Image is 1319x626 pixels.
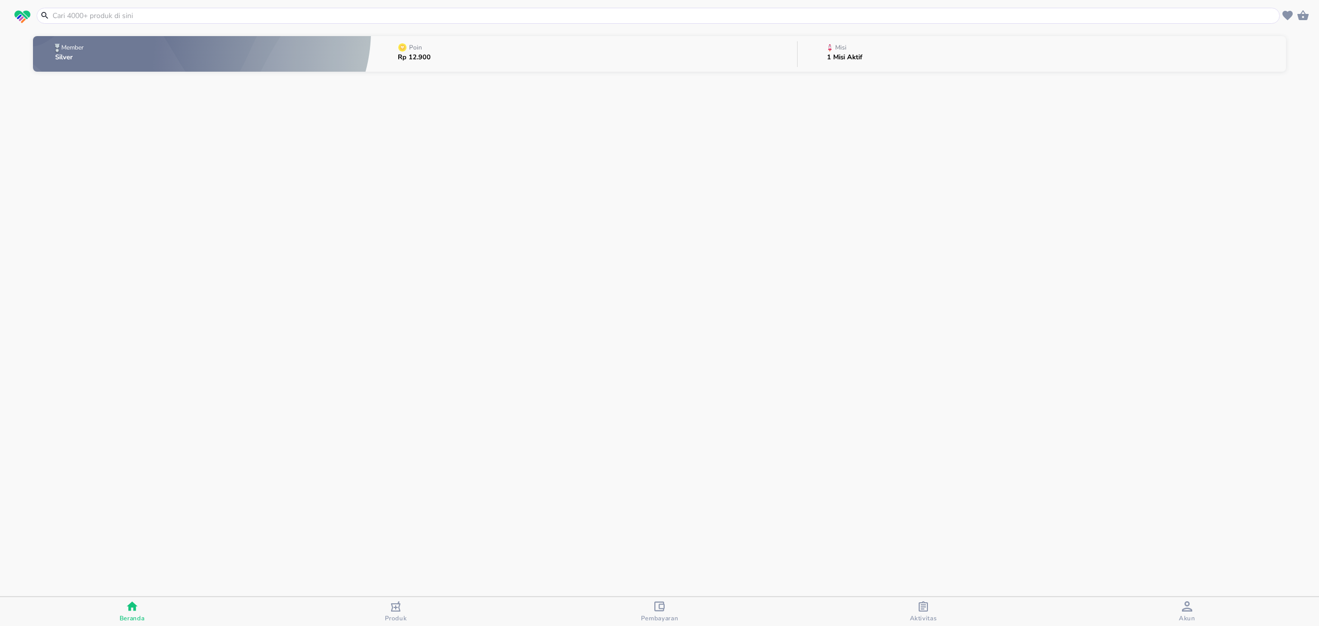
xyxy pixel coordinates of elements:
p: 1 Misi Aktif [827,54,863,61]
button: PoinRp 12.900 [371,34,797,74]
img: logo_swiperx_s.bd005f3b.svg [14,10,30,24]
span: Akun [1179,614,1195,622]
span: Beranda [120,614,145,622]
p: Poin [409,44,422,51]
p: Misi [835,44,847,51]
input: Cari 4000+ produk di sini [52,10,1277,21]
p: Member [61,44,83,51]
button: Akun [1055,597,1319,626]
span: Produk [385,614,407,622]
span: Aktivitas [910,614,937,622]
button: Pembayaran [528,597,791,626]
p: Rp 12.900 [398,54,431,61]
span: Pembayaran [641,614,679,622]
button: Produk [264,597,528,626]
button: Misi1 Misi Aktif [798,34,1286,74]
button: MemberSilver [33,34,371,74]
p: Silver [55,54,86,61]
button: Aktivitas [791,597,1055,626]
